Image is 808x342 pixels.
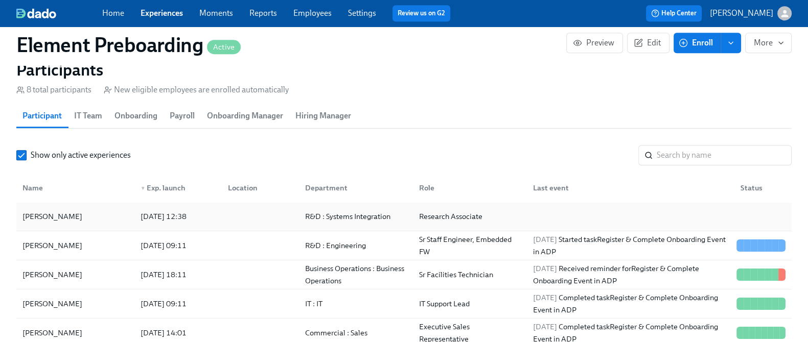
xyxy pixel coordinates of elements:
div: Received reminder for Register & Complete Onboarding Event in ADP [528,262,732,287]
div: [PERSON_NAME] [18,210,86,223]
div: Location [224,182,297,194]
h2: Participants [16,60,792,80]
div: Role [415,182,525,194]
h1: Element Preboarding [16,33,241,57]
a: Home [102,8,124,18]
div: ▼Exp. launch [132,178,220,198]
div: [DATE] 09:11 [136,239,220,252]
span: Edit [636,38,661,48]
a: Reports [249,8,277,18]
div: [DATE] 18:11 [136,268,220,281]
div: Status [732,178,790,198]
div: Name [18,182,132,194]
span: Active [207,43,241,51]
span: Participant [22,109,62,123]
span: IT Team [74,109,102,123]
a: Employees [293,8,332,18]
input: Search by name [657,145,792,165]
div: [DATE] 14:01 [136,327,220,339]
button: More [745,33,792,53]
div: Exp. launch [136,182,220,194]
span: ▼ [141,186,146,191]
a: Review us on G2 [398,8,445,18]
div: [PERSON_NAME] [18,327,132,339]
span: [DATE] [533,264,557,273]
div: R&D : Systems Integration [301,210,411,223]
div: Sr Facilities Technician [415,268,525,281]
div: 8 total participants [16,84,91,95]
div: [PERSON_NAME][DATE] 09:11IT : ITIT Support Lead[DATE] Completed taskRegister & Complete Onboardin... [16,289,792,319]
div: Last event [524,178,732,198]
div: [PERSON_NAME] [18,268,132,281]
div: [PERSON_NAME] [18,239,132,252]
span: Hiring Manager [295,109,351,123]
div: Business Operations : Business Operations [301,262,411,287]
div: Name [18,178,132,198]
a: Settings [348,8,376,18]
p: [PERSON_NAME] [710,8,773,19]
button: Help Center [646,5,702,21]
div: Last event [528,182,732,194]
button: [PERSON_NAME] [710,6,792,20]
div: Status [736,182,790,194]
div: Department [297,178,411,198]
div: IT : IT [301,298,411,310]
span: Payroll [170,109,195,123]
div: Role [411,178,525,198]
button: Enroll [674,33,721,53]
a: Experiences [141,8,183,18]
div: Completed task Register & Complete Onboarding Event in ADP [528,291,732,316]
div: [PERSON_NAME][DATE] 18:11Business Operations : Business OperationsSr Facilities Technician[DATE] ... [16,260,792,289]
button: Review us on G2 [393,5,450,21]
span: Help Center [651,8,697,18]
div: [PERSON_NAME] [18,298,132,310]
div: [PERSON_NAME][DATE] 12:38R&D : Systems IntegrationResearch Associate [16,202,792,231]
div: Department [301,182,411,194]
div: IT Support Lead [415,298,525,310]
button: Edit [627,33,670,53]
div: [DATE] 12:38 [136,210,220,223]
button: enroll [721,33,741,53]
div: Commercial : Sales [301,327,411,339]
div: Sr Staff Engineer, Embedded FW [415,233,525,258]
a: dado [16,8,102,18]
div: R&D : Engineering [301,239,411,252]
div: Research Associate [415,210,525,223]
div: [PERSON_NAME][DATE] 09:11R&D : EngineeringSr Staff Engineer, Embedded FW[DATE] Started taskRegist... [16,231,792,260]
span: [DATE] [533,235,557,244]
div: [DATE] 09:11 [136,298,220,310]
span: Show only active experiences [31,150,131,161]
div: Location [220,178,297,198]
span: Onboarding [114,109,157,123]
img: dado [16,8,56,18]
span: [DATE] [533,293,557,302]
div: New eligible employees are enrolled automatically [104,84,289,95]
span: Enroll [681,38,713,48]
span: [DATE] [533,322,557,331]
span: More [754,38,783,48]
span: Onboarding Manager [207,109,283,123]
a: Moments [199,8,233,18]
button: Preview [566,33,623,53]
span: Preview [575,38,614,48]
div: Started task Register & Complete Onboarding Event in ADP [528,233,732,258]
